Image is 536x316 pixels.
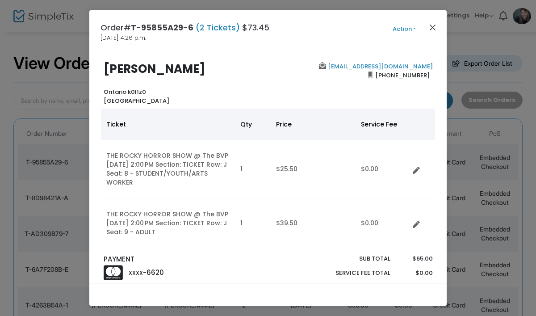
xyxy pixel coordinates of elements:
p: $0.00 [399,269,432,278]
span: [DATE] 4:26 p.m. [100,34,146,42]
p: $65.00 [399,254,432,263]
b: [PERSON_NAME] [104,61,205,77]
th: Ticket [101,109,235,140]
td: 1 [235,198,271,248]
span: T-95855A29-6 [131,22,193,33]
td: $39.50 [271,198,356,248]
td: THE ROCKY HORROR SHOW @ The BVP [DATE] 2:00 PM Section: TICKET Row: J Seat: 8 - STUDENT/YOUTH/ART... [101,140,235,198]
td: $0.00 [356,198,409,248]
td: THE ROCKY HORROR SHOW @ The BVP [DATE] 2:00 PM Section: TICKET Row: J Seat: 9 - ADULT [101,198,235,248]
p: Sub total [314,254,390,263]
h4: Order# $73.45 [100,21,269,34]
th: Service Fee [356,109,409,140]
a: [EMAIL_ADDRESS][DOMAIN_NAME] [326,62,433,71]
span: (2 Tickets) [193,22,242,33]
b: Ontario k0l1z0 [GEOGRAPHIC_DATA] [104,88,169,105]
span: -6620 [143,268,164,277]
button: Action [377,24,431,34]
p: Service Fee Total [314,269,390,278]
th: Price [271,109,356,140]
td: $0.00 [356,140,409,198]
td: 1 [235,140,271,198]
th: Qty [235,109,271,140]
span: [PHONE_NUMBER] [373,68,433,82]
span: XXXX [129,269,143,277]
button: Close [427,21,439,33]
div: Data table [101,109,435,248]
td: $25.50 [271,140,356,198]
p: PAYMENT [104,254,264,265]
